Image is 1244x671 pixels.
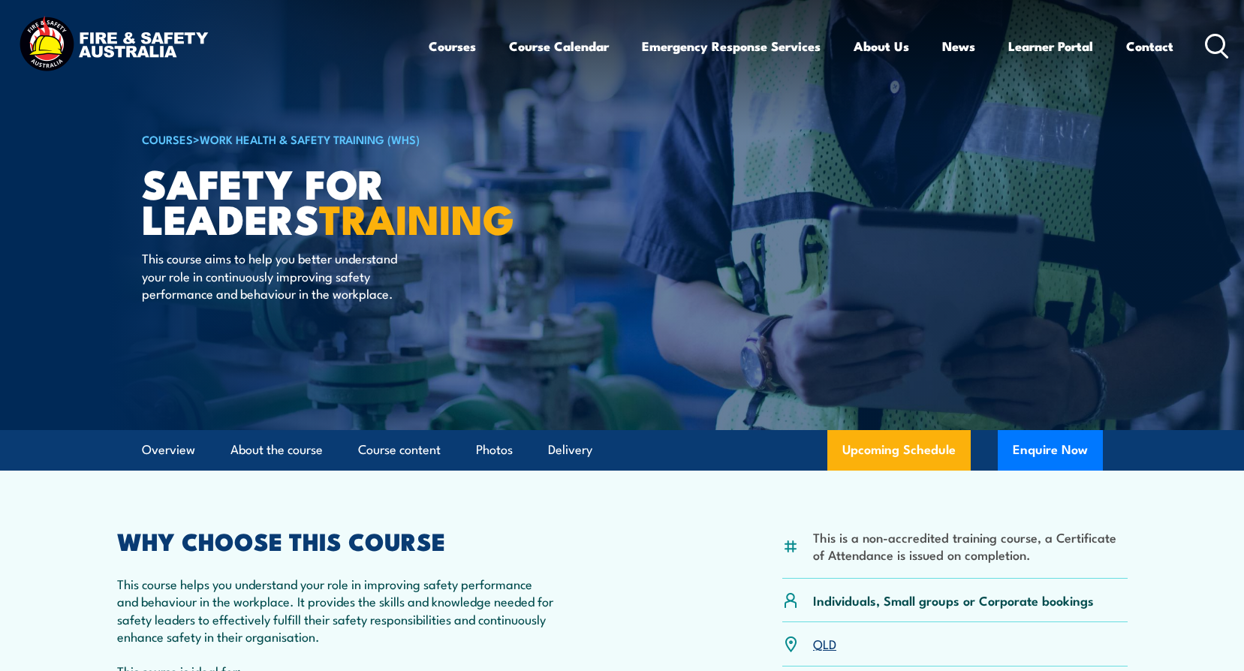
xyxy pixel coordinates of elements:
a: Overview [142,430,195,470]
strong: TRAINING [319,186,514,248]
a: Course content [358,430,441,470]
a: Emergency Response Services [642,26,821,66]
a: About Us [854,26,909,66]
a: COURSES [142,131,193,147]
a: News [942,26,975,66]
h2: WHY CHOOSE THIS COURSE [117,530,556,551]
a: Course Calendar [509,26,609,66]
a: Learner Portal [1008,26,1093,66]
a: Courses [429,26,476,66]
a: About the course [230,430,323,470]
a: Contact [1126,26,1173,66]
a: Photos [476,430,513,470]
button: Enquire Now [998,430,1103,471]
a: Work Health & Safety Training (WHS) [200,131,420,147]
h1: Safety For Leaders [142,165,513,235]
li: This is a non-accredited training course, a Certificate of Attendance is issued on completion. [813,528,1128,564]
a: QLD [813,634,836,652]
p: Individuals, Small groups or Corporate bookings [813,591,1094,609]
a: Delivery [548,430,592,470]
p: This course aims to help you better understand your role in continuously improving safety perform... [142,249,416,302]
a: Upcoming Schedule [827,430,971,471]
p: This course helps you understand your role in improving safety performance and behaviour in the w... [117,575,556,645]
h6: > [142,130,513,148]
